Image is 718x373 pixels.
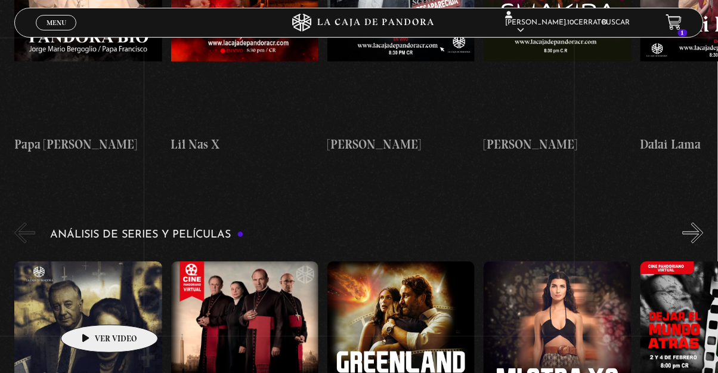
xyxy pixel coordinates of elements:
h4: [PERSON_NAME] [484,135,631,154]
span: 1 [678,29,688,36]
button: Previous [14,223,35,243]
h3: Análisis de series y películas [50,229,244,241]
h4: Papa [PERSON_NAME] [14,135,162,154]
span: Cerrar [42,29,70,37]
span: [PERSON_NAME].10cerrato [505,12,607,34]
h4: Lil Nas X [171,135,318,154]
span: Menu [47,19,66,26]
a: 1 [666,14,682,30]
button: Next [683,223,704,243]
a: Buscar [602,19,630,26]
h4: [PERSON_NAME] [327,135,475,154]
